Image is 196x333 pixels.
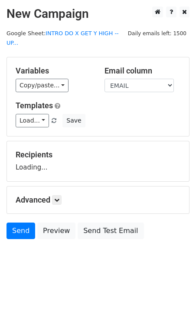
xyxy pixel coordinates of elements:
[125,30,189,37] a: Daily emails left: 1500
[7,223,35,239] a: Send
[7,7,189,21] h2: New Campaign
[16,101,53,110] a: Templates
[16,150,180,173] div: Loading...
[37,223,75,239] a: Preview
[78,223,144,239] a: Send Test Email
[7,30,119,47] small: Google Sheet:
[62,114,85,127] button: Save
[16,195,180,205] h5: Advanced
[16,114,49,127] a: Load...
[7,30,119,47] a: INTRO DO X GET Y HIGH -- UP...
[16,66,91,76] h5: Variables
[105,66,180,76] h5: Email column
[16,150,180,160] h5: Recipients
[16,79,69,92] a: Copy/paste...
[125,29,189,38] span: Daily emails left: 1500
